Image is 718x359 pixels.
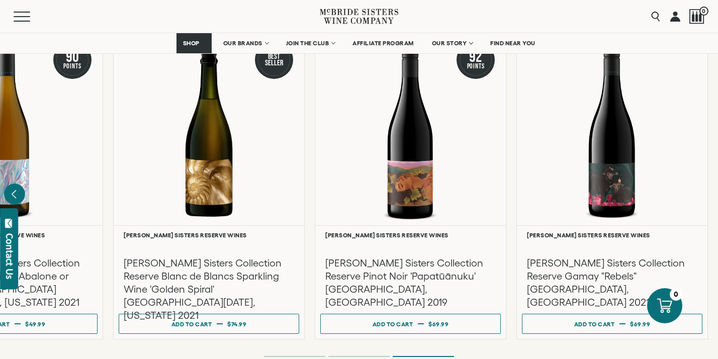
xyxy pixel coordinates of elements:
span: OUR STORY [432,40,467,47]
span: $74.99 [227,321,246,327]
h3: [PERSON_NAME] Sisters Collection Reserve Blanc de Blancs Sparkling Wine 'Golden Spiral' [GEOGRAPH... [124,256,294,322]
h6: [PERSON_NAME] Sisters Reserve Wines [124,232,294,238]
button: Previous [4,184,25,205]
li: Page dot 2 [328,356,390,357]
a: SHOP [176,33,212,53]
div: Add to cart [574,317,615,331]
span: $69.99 [630,321,650,327]
a: AFFILIATE PROGRAM [346,33,420,53]
span: OUR BRANDS [223,40,262,47]
div: Contact Us [5,233,15,279]
span: JOIN THE CLUB [286,40,329,47]
a: OUR STORY [425,33,479,53]
h6: [PERSON_NAME] Sisters Reserve Wines [325,232,496,238]
div: Add to cart [373,317,413,331]
span: 0 [699,7,708,16]
div: Add to cart [171,317,212,331]
span: SHOP [183,40,200,47]
div: 0 [670,288,682,301]
a: FIND NEAR YOU [484,33,542,53]
a: OUR BRANDS [217,33,275,53]
li: Page dot 1 [264,356,325,357]
h6: [PERSON_NAME] Sisters Reserve Wines [527,232,697,238]
a: Red McBride Sisters Collection Reserve Gamay "Rebels" Central Otago, New Zealand 2021 [PERSON_NAM... [516,30,708,339]
button: Add to cart $69.99 [522,314,702,334]
span: $69.99 [428,321,448,327]
h3: [PERSON_NAME] Sisters Collection Reserve Gamay "Rebels" [GEOGRAPHIC_DATA], [GEOGRAPHIC_DATA] 2021 [527,256,697,309]
h3: [PERSON_NAME] Sisters Collection Reserve Pinot Noir 'Papatūānuku' [GEOGRAPHIC_DATA], [GEOGRAPHIC_... [325,256,496,309]
a: JOIN THE CLUB [280,33,341,53]
span: FIND NEAR YOU [490,40,535,47]
span: $49.99 [25,321,45,327]
span: AFFILIATE PROGRAM [352,40,414,47]
button: Mobile Menu Trigger [14,12,50,22]
li: Page dot 3 [393,356,454,357]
